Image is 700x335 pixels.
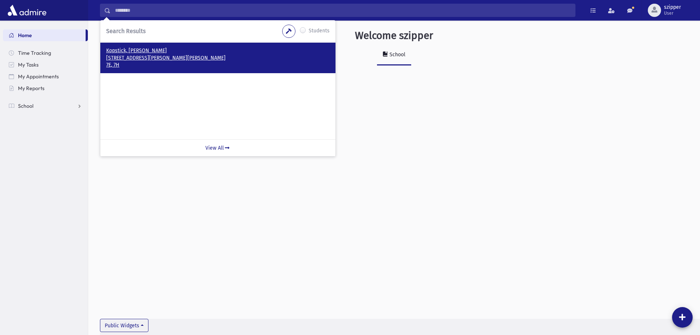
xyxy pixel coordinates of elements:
p: Kopstick, [PERSON_NAME] [106,47,330,54]
input: Search [111,4,575,17]
a: Home [3,29,86,41]
a: My Reports [3,82,88,94]
a: My Tasks [3,59,88,71]
img: AdmirePro [6,3,48,18]
label: Students [309,27,330,36]
span: My Reports [18,85,44,92]
span: szipper [664,4,681,10]
a: Kopstick, [PERSON_NAME] [STREET_ADDRESS][PERSON_NAME][PERSON_NAME] 7E, 7H [106,47,330,69]
h3: Welcome szipper [355,29,433,42]
button: Public Widgets [100,319,148,332]
span: User [664,10,681,16]
p: 7E, 7H [106,61,330,69]
div: School [388,51,405,58]
span: School [18,103,33,109]
span: Search Results [106,28,146,35]
span: Home [18,32,32,39]
a: School [3,100,88,112]
a: My Appointments [3,71,88,82]
a: School [377,45,411,65]
span: My Tasks [18,61,39,68]
a: Time Tracking [3,47,88,59]
p: [STREET_ADDRESS][PERSON_NAME][PERSON_NAME] [106,54,330,62]
span: Time Tracking [18,50,51,56]
span: My Appointments [18,73,59,80]
a: View All [100,139,335,156]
